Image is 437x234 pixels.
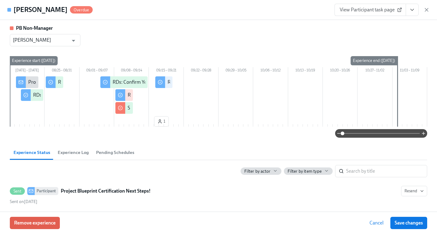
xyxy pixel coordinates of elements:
div: 08/25 – 08/31 [44,67,79,75]
span: Experience Status [14,149,50,156]
strong: PB Non-Manager [16,25,53,31]
span: Filter by actor [244,168,270,174]
div: 10/27 – 11/02 [358,67,392,75]
div: RDs: Instructions for Leading PB Live Certs for Reps [168,79,276,86]
span: Resend [404,188,424,194]
div: RDs: Schedule your Project Blueprint Live Certification [33,92,146,98]
div: Participant [35,187,58,195]
button: SentParticipantProject Blueprint Certification Next Steps!Sent on[DATE] [401,186,427,196]
div: 10/06 – 10/12 [253,67,288,75]
button: Filter by actor [241,167,281,175]
span: 1 [157,118,165,125]
strong: Project Blueprint Certification Next Steps! [61,187,151,195]
span: Overdue [70,8,93,12]
div: RDs: Confirm Your Live Certification Completion [113,79,214,86]
div: RDs: Complete Your Pre-Work Account Tiering [58,79,155,86]
span: Filter by item type [288,168,322,174]
div: 10/20 – 10/26 [323,67,358,75]
span: Save changes [395,220,423,226]
span: Pending Schedules [96,149,134,156]
div: 11/03 – 11/09 [393,67,427,75]
div: 09/22 – 09/28 [184,67,218,75]
span: Cancel [369,220,384,226]
a: View Participant task page [335,4,406,16]
div: 09/29 – 10/05 [218,67,253,75]
div: SRDs: Instructions for RD Cert Retake [128,105,206,111]
span: View Participant task page [340,7,401,13]
span: Experience Log [58,149,89,156]
span: Remove experience [14,220,56,226]
div: 09/01 – 09/07 [79,67,114,75]
div: Experience end ([DATE]) [350,56,397,65]
button: 1 [154,116,169,127]
input: Search by title [346,165,427,177]
span: Sent [10,189,25,194]
button: Open [69,36,78,45]
div: 09/08 – 09/14 [114,67,149,75]
button: View task page [406,4,419,16]
button: Remove experience [10,217,60,229]
div: [DATE] – [DATE] [10,67,44,75]
button: Filter by item type [284,167,333,175]
div: Project Blueprint Certification Next Steps! [28,79,115,86]
button: Save changes [390,217,427,229]
div: 10/13 – 10/19 [288,67,323,75]
span: Wednesday, August 20th 2025, 12:11 pm [10,199,37,204]
h4: [PERSON_NAME] [14,5,68,14]
div: Experience start ([DATE]) [10,56,58,65]
button: Cancel [365,217,388,229]
div: 09/15 – 09/21 [149,67,184,75]
div: RDs: Schedule Your Live Certification Retake [128,92,220,98]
